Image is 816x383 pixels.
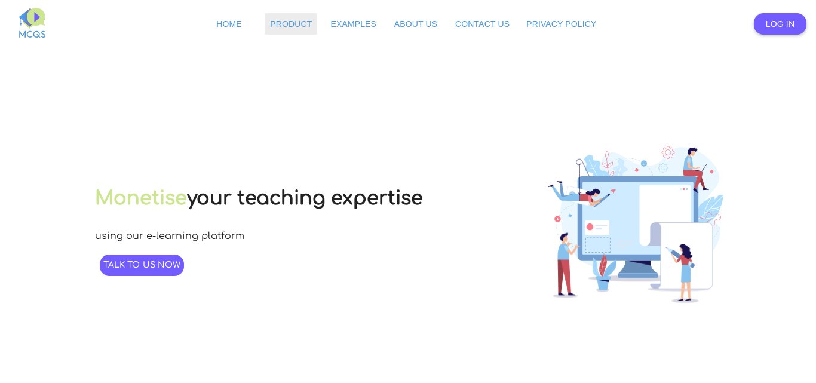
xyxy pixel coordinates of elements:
[203,13,255,35] a: Home
[216,19,242,29] span: Home
[100,255,185,276] a: Talk to us now
[766,19,794,29] span: Log In
[19,8,45,38] img: MCQS-full.svg
[95,188,187,209] a: Monetise
[526,19,596,29] span: Privacy Policy
[330,19,376,29] span: Examples
[95,188,423,209] h1: your teaching expertise
[394,19,437,29] span: About Us
[455,19,510,29] span: Contact Us
[265,13,317,35] a: Product
[327,13,380,35] a: Examples
[389,13,442,35] a: About Us
[95,231,244,241] p: using our e-learning platform
[754,13,806,35] a: Log In
[103,261,181,269] span: Talk to us now
[452,13,513,35] a: Contact Us
[270,19,312,29] span: Product
[523,13,600,35] a: Privacy Policy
